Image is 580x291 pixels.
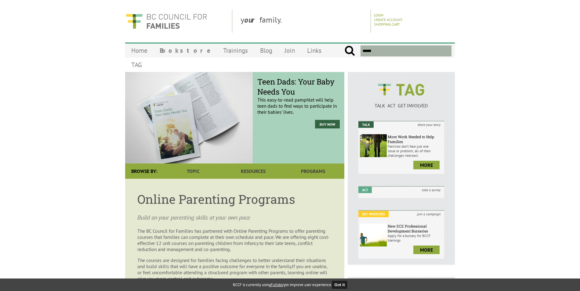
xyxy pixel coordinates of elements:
[315,120,340,128] a: Buy Now
[125,58,148,72] a: TAG
[137,228,332,252] p: The BC Council for Families has partnered with Online Parenting Programs to offer parenting cours...
[413,246,440,254] a: more
[301,43,328,58] a: Links
[257,81,340,115] p: This easy-to-read pamphlet will help teen dads to find ways to participate in their babies' lives.
[254,43,278,58] a: Blog
[388,134,443,144] h6: More Work Needed to Help Families
[358,211,389,217] em: Get Involved
[125,43,154,58] a: Home
[332,281,347,289] button: Got it
[374,22,400,27] a: Shopping Cart
[413,211,444,217] i: join a campaign
[413,161,440,169] a: more
[125,163,163,179] div: Browse By:
[418,187,444,193] i: take a survey
[388,224,443,233] h6: New ECE Professional Development Bursaries
[257,77,340,97] span: Teen Dads: Your Baby Needs You
[137,257,332,282] p: The courses are designed for families facing challenges to better understand their situations and...
[414,121,444,128] i: share your story
[278,43,301,58] a: Join
[223,163,283,179] a: Resources
[137,213,332,222] p: Build on your parenting skills at your own pace
[244,15,259,25] strong: our
[154,43,217,58] a: Bookstore
[283,163,343,179] a: Programs
[217,43,254,58] a: Trainings
[236,10,371,33] div: y family.
[271,282,285,287] a: Fullstory
[374,13,383,17] a: Login
[388,233,443,242] p: Apply for a bursary for BCCF trainings
[358,96,444,109] a: TALK ACT GET INVOLVED
[137,263,327,282] span: If you are unable, or feel uncomfortable attending a structured program with other parents, learn...
[125,10,208,33] img: BC Council for FAMILIES
[388,144,443,158] p: Families don’t face just one issue or problem; all of their challenges intersect.
[358,187,372,193] em: Act
[358,102,444,109] p: TALK ACT GET INVOLVED
[374,78,429,101] img: BCCF's TAG Logo
[163,163,223,179] a: Topic
[374,17,403,22] a: Create Account
[344,45,355,56] input: Submit
[137,191,332,207] h1: Online Parenting Programs
[358,121,374,128] em: Talk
